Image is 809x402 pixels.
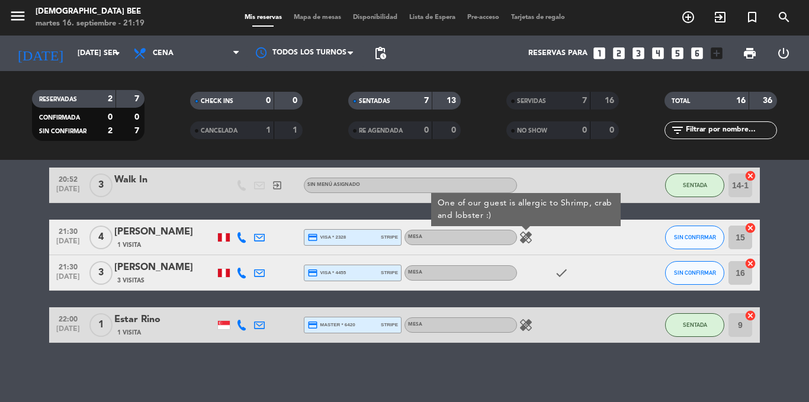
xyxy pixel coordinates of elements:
[53,185,83,199] span: [DATE]
[451,126,458,134] strong: 0
[592,46,607,61] i: looks_one
[272,180,282,191] i: exit_to_app
[605,97,617,105] strong: 16
[505,14,571,21] span: Tarjetas de regalo
[114,224,215,240] div: [PERSON_NAME]
[39,97,77,102] span: RESERVADAS
[408,234,422,239] span: Mesa
[631,46,646,61] i: looks_3
[53,237,83,251] span: [DATE]
[743,46,757,60] span: print
[114,312,215,327] div: Estar Rino
[670,123,685,137] i: filter_list
[53,224,83,237] span: 21:30
[36,6,145,18] div: [DEMOGRAPHIC_DATA] Bee
[53,273,83,287] span: [DATE]
[381,321,398,329] span: stripe
[89,226,113,249] span: 4
[683,182,707,188] span: SENTADA
[408,270,422,275] span: Mesa
[108,95,113,103] strong: 2
[114,260,215,275] div: [PERSON_NAME]
[89,261,113,285] span: 3
[134,95,142,103] strong: 7
[519,318,533,332] i: healing
[134,127,142,135] strong: 7
[201,128,237,134] span: CANCELADA
[9,7,27,29] button: menu
[403,14,461,21] span: Lista de Espera
[117,276,145,285] span: 3 Visitas
[777,10,791,24] i: search
[53,259,83,273] span: 21:30
[582,97,587,105] strong: 7
[307,232,318,243] i: credit_card
[528,49,588,57] span: Reservas para
[89,313,113,337] span: 1
[307,320,318,330] i: credit_card
[744,222,756,234] i: cancel
[713,10,727,24] i: exit_to_app
[670,46,685,61] i: looks_5
[288,14,347,21] span: Mapa de mesas
[9,7,27,25] i: menu
[685,124,776,137] input: Filtrar por nombre...
[665,313,724,337] button: SENTADA
[408,322,422,327] span: Mesa
[650,46,666,61] i: looks_4
[381,233,398,241] span: stripe
[609,126,617,134] strong: 0
[381,269,398,276] span: stripe
[53,311,83,325] span: 22:00
[36,18,145,30] div: martes 16. septiembre - 21:19
[776,46,791,60] i: power_settings_new
[293,97,300,105] strong: 0
[307,232,346,243] span: visa * 2328
[134,113,142,121] strong: 0
[347,14,403,21] span: Disponibilidad
[307,182,360,187] span: Sin menú asignado
[293,126,300,134] strong: 1
[53,325,83,339] span: [DATE]
[201,98,233,104] span: CHECK INS
[683,321,707,328] span: SENTADA
[53,172,83,185] span: 20:52
[681,10,695,24] i: add_circle_outline
[665,226,724,249] button: SIN CONFIRMAR
[359,128,403,134] span: RE AGENDADA
[307,268,318,278] i: credit_card
[153,49,174,57] span: Cena
[89,173,113,197] span: 3
[461,14,505,21] span: Pre-acceso
[114,172,215,188] div: Walk In
[9,40,72,66] i: [DATE]
[39,115,80,121] span: CONFIRMADA
[674,269,716,276] span: SIN CONFIRMAR
[110,46,124,60] i: arrow_drop_down
[611,46,627,61] i: looks_two
[582,126,587,134] strong: 0
[239,14,288,21] span: Mis reservas
[519,230,533,245] i: healing
[744,310,756,321] i: cancel
[674,234,716,240] span: SIN CONFIRMAR
[307,320,355,330] span: master * 6420
[672,98,690,104] span: TOTAL
[689,46,705,61] i: looks_6
[665,173,724,197] button: SENTADA
[266,126,271,134] strong: 1
[736,97,746,105] strong: 16
[373,46,387,60] span: pending_actions
[431,193,621,226] div: One of our guest is allergic to Shrimp, crab and lobster :)
[744,258,756,269] i: cancel
[665,261,724,285] button: SIN CONFIRMAR
[554,266,569,280] i: check
[424,97,429,105] strong: 7
[745,10,759,24] i: turned_in_not
[307,268,346,278] span: visa * 4455
[108,127,113,135] strong: 2
[117,240,141,250] span: 1 Visita
[517,128,547,134] span: NO SHOW
[266,97,271,105] strong: 0
[447,97,458,105] strong: 13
